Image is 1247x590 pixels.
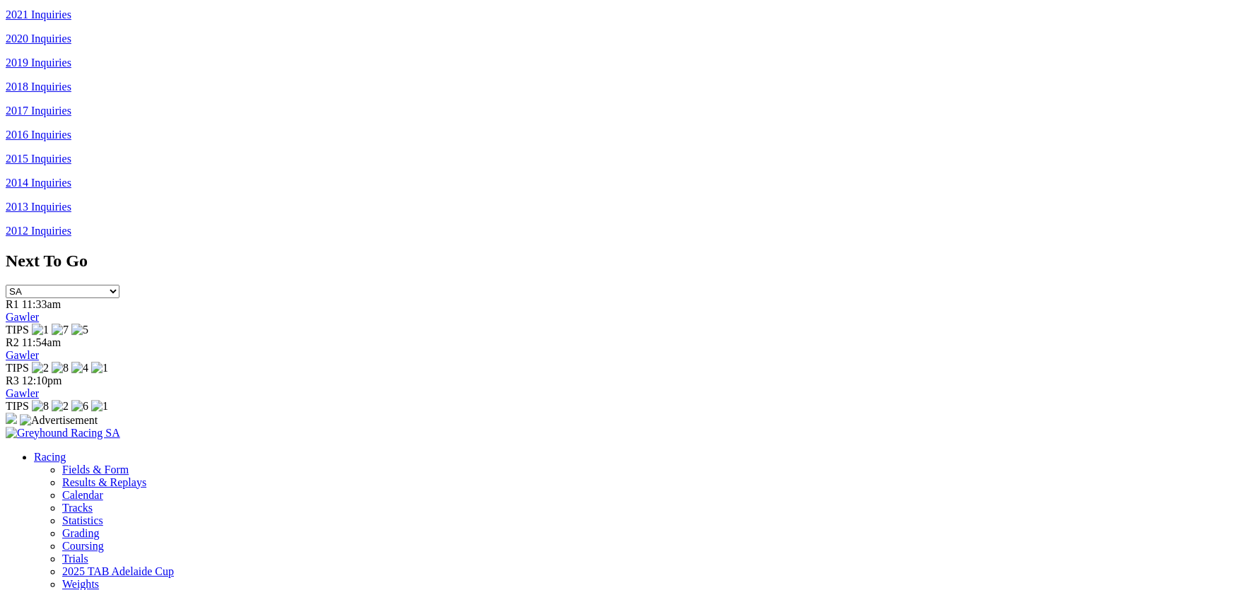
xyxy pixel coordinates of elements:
[6,387,39,399] a: Gawler
[6,362,29,374] span: TIPS
[20,414,98,427] img: Advertisement
[6,33,71,45] a: 2020 Inquiries
[6,81,71,93] a: 2018 Inquiries
[6,427,120,439] img: Greyhound Racing SA
[62,553,88,565] a: Trials
[34,451,66,463] a: Racing
[71,400,88,413] img: 6
[6,8,71,20] a: 2021 Inquiries
[6,201,71,213] a: 2013 Inquiries
[52,362,69,374] img: 8
[91,362,108,374] img: 1
[32,362,49,374] img: 2
[6,324,29,336] span: TIPS
[6,105,71,117] a: 2017 Inquiries
[6,252,1241,271] h2: Next To Go
[71,362,88,374] img: 4
[62,578,99,590] a: Weights
[22,336,61,348] span: 11:54am
[6,153,71,165] a: 2015 Inquiries
[91,400,108,413] img: 1
[62,527,99,539] a: Grading
[62,540,104,552] a: Coursing
[6,57,71,69] a: 2019 Inquiries
[6,400,29,412] span: TIPS
[62,502,93,514] a: Tracks
[6,374,19,387] span: R3
[52,324,69,336] img: 7
[32,324,49,336] img: 1
[32,400,49,413] img: 8
[6,311,39,323] a: Gawler
[6,349,39,361] a: Gawler
[6,298,19,310] span: R1
[62,476,146,488] a: Results & Replays
[62,464,129,476] a: Fields & Form
[62,489,103,501] a: Calendar
[6,336,19,348] span: R2
[71,324,88,336] img: 5
[22,374,62,387] span: 12:10pm
[6,413,17,424] img: 15187_Greyhounds_GreysPlayCentral_Resize_SA_WebsiteBanner_300x115_2025.jpg
[62,514,103,526] a: Statistics
[52,400,69,413] img: 2
[22,298,61,310] span: 11:33am
[6,177,71,189] a: 2014 Inquiries
[6,225,71,237] a: 2012 Inquiries
[62,565,174,577] a: 2025 TAB Adelaide Cup
[6,129,71,141] a: 2016 Inquiries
